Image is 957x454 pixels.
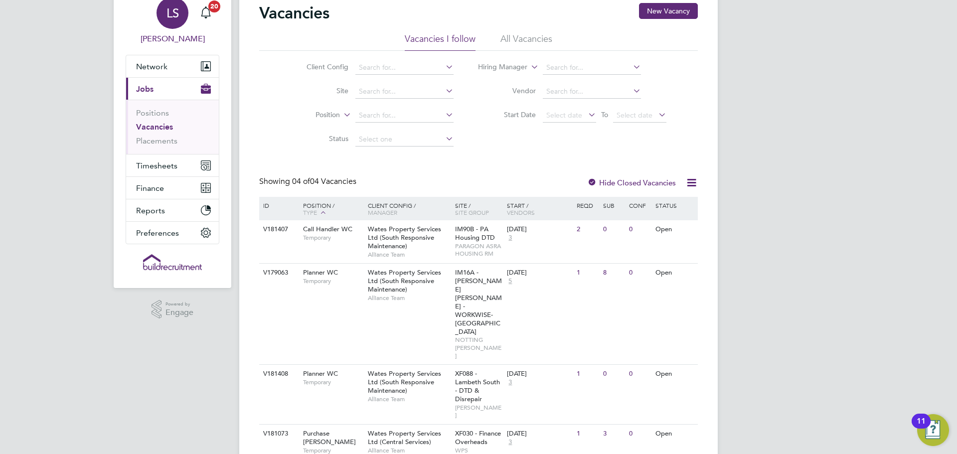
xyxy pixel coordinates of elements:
input: Search for... [355,61,454,75]
div: Reqd [574,197,600,214]
span: PARAGON ASRA HOUSING RM [455,242,502,258]
div: Showing [259,176,358,187]
img: buildrec-logo-retina.png [143,254,202,270]
span: Wates Property Services Ltd (South Responsive Maintenance) [368,225,441,250]
span: Select date [546,111,582,120]
a: Go to home page [126,254,219,270]
button: Network [126,55,219,77]
input: Search for... [355,109,454,123]
span: Engage [165,308,193,317]
span: 04 Vacancies [292,176,356,186]
a: Vacancies [136,122,173,132]
span: Manager [368,208,397,216]
span: Vendors [507,208,535,216]
li: All Vacancies [500,33,552,51]
button: Open Resource Center, 11 new notifications [917,414,949,446]
button: Preferences [126,222,219,244]
span: Alliance Team [368,395,450,403]
div: 0 [627,425,652,443]
span: [PERSON_NAME] [455,404,502,419]
div: Open [653,425,696,443]
span: IM16A - [PERSON_NAME] [PERSON_NAME] - WORKWISE- [GEOGRAPHIC_DATA] [455,268,502,335]
div: Open [653,264,696,282]
span: NOTTING [PERSON_NAME] [455,336,502,359]
div: 3 [601,425,627,443]
div: [DATE] [507,430,572,438]
span: Jobs [136,84,154,94]
div: 0 [627,264,652,282]
div: V181407 [261,220,296,239]
div: 1 [574,425,600,443]
div: Site / [453,197,505,221]
button: Reports [126,199,219,221]
div: V179063 [261,264,296,282]
div: ID [261,197,296,214]
div: Start / [504,197,574,221]
div: Client Config / [365,197,453,221]
div: Open [653,365,696,383]
span: XF088 - Lambeth South - DTD & Disrepair [455,369,500,403]
span: Select date [617,111,652,120]
span: Type [303,208,317,216]
span: 5 [507,277,513,286]
span: Timesheets [136,161,177,170]
span: Site Group [455,208,489,216]
div: V181073 [261,425,296,443]
div: 1 [574,365,600,383]
div: Open [653,220,696,239]
span: Planner WC [303,369,338,378]
div: Sub [601,197,627,214]
span: Planner WC [303,268,338,277]
span: 3 [507,234,513,242]
div: [DATE] [507,225,572,234]
input: Search for... [543,61,641,75]
h2: Vacancies [259,3,329,23]
span: 04 of [292,176,310,186]
span: Wates Property Services Ltd (South Responsive Maintenance) [368,369,441,395]
span: Temporary [303,277,363,285]
div: Jobs [126,100,219,154]
span: Preferences [136,228,179,238]
div: V181408 [261,365,296,383]
div: 0 [601,365,627,383]
span: Purchase [PERSON_NAME] [303,429,356,446]
a: Powered byEngage [152,300,194,319]
div: [DATE] [507,269,572,277]
div: Conf [627,197,652,214]
button: Jobs [126,78,219,100]
div: 1 [574,264,600,282]
input: Search for... [355,85,454,99]
div: 0 [627,220,652,239]
span: Wates Property Services Ltd (South Responsive Maintenance) [368,268,441,294]
div: 11 [917,421,926,434]
label: Status [291,134,348,143]
a: Positions [136,108,169,118]
span: LS [166,6,179,19]
span: Temporary [303,378,363,386]
span: XF030 - Finance Overheads [455,429,501,446]
a: Placements [136,136,177,146]
label: Start Date [478,110,536,119]
span: Alliance Team [368,251,450,259]
label: Vendor [478,86,536,95]
div: 0 [601,220,627,239]
input: Search for... [543,85,641,99]
button: Timesheets [126,154,219,176]
li: Vacancies I follow [405,33,476,51]
label: Hiring Manager [470,62,527,72]
label: Client Config [291,62,348,71]
span: Network [136,62,167,71]
span: Finance [136,183,164,193]
input: Select one [355,133,454,147]
label: Hide Closed Vacancies [587,178,676,187]
span: 3 [507,438,513,447]
span: To [598,108,611,121]
div: 8 [601,264,627,282]
label: Position [283,110,340,120]
span: 20 [208,0,220,12]
span: Call Handler WC [303,225,352,233]
span: Leah Seber [126,33,219,45]
span: Alliance Team [368,294,450,302]
span: IM90B - PA Housing DTD [455,225,495,242]
button: Finance [126,177,219,199]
